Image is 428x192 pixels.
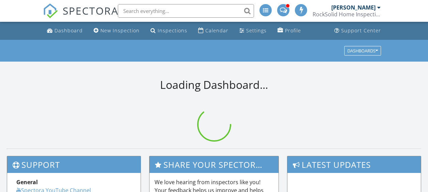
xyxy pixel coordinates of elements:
[63,3,118,18] span: SPECTORA
[91,25,142,37] a: New Inspection
[16,178,38,186] strong: General
[331,4,376,11] div: [PERSON_NAME]
[313,11,381,18] div: RockSolid Home Inspections
[118,4,254,18] input: Search everything...
[149,156,279,173] h3: Share Your Spectora Experience
[287,156,421,173] h3: Latest Updates
[275,25,304,37] a: Profile
[285,27,301,34] div: Profile
[43,3,58,18] img: The Best Home Inspection Software - Spectora
[54,27,83,34] div: Dashboard
[158,27,187,34] div: Inspections
[341,27,381,34] div: Support Center
[195,25,231,37] a: Calendar
[100,27,140,34] div: New Inspection
[43,9,118,23] a: SPECTORA
[237,25,269,37] a: Settings
[148,25,190,37] a: Inspections
[205,27,228,34] div: Calendar
[347,48,378,53] div: Dashboards
[344,46,381,55] button: Dashboards
[44,25,85,37] a: Dashboard
[246,27,267,34] div: Settings
[7,156,141,173] h3: Support
[332,25,384,37] a: Support Center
